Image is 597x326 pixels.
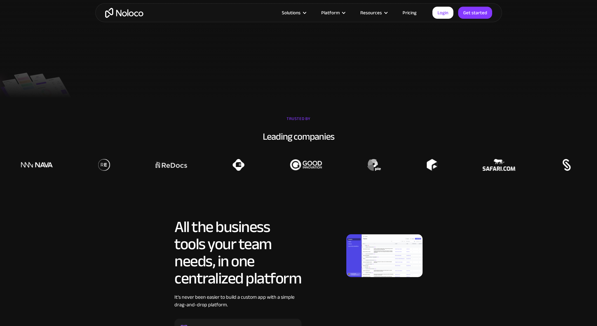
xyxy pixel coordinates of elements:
[313,9,352,17] div: Platform
[395,9,424,17] a: Pricing
[360,9,382,17] div: Resources
[282,9,301,17] div: Solutions
[174,293,302,318] div: It’s never been easier to build a custom app with a simple drag-and-drop platform.
[105,8,143,18] a: home
[274,9,313,17] div: Solutions
[432,7,453,19] a: Login
[458,7,492,19] a: Get started
[352,9,395,17] div: Resources
[174,218,302,287] h2: All the business tools your team needs, in one centralized platform
[321,9,340,17] div: Platform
